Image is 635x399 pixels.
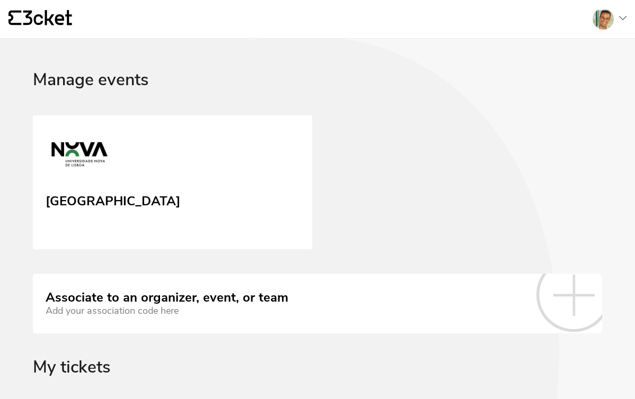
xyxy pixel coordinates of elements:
[8,11,21,25] g: {' '}
[33,70,602,115] div: Manage events
[46,132,114,180] img: Universidade Nova de Lisboa
[33,115,312,250] a: Universidade Nova de Lisboa [GEOGRAPHIC_DATA]
[33,274,602,333] a: Associate to an organizer, event, or team Add your association code here
[8,10,72,28] a: {' '}
[46,190,180,209] div: [GEOGRAPHIC_DATA]
[46,291,288,305] div: Associate to an organizer, event, or team
[46,305,288,316] div: Add your association code here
